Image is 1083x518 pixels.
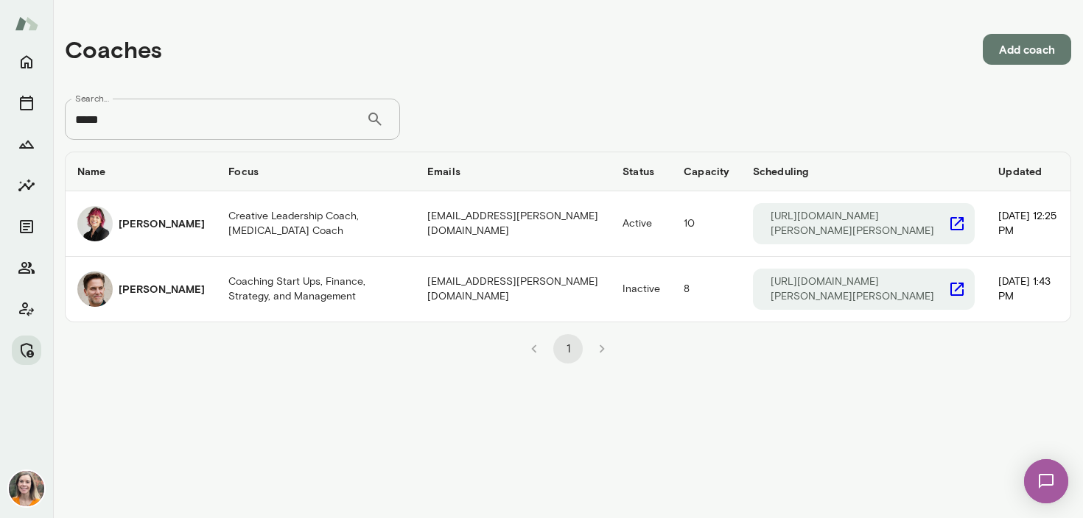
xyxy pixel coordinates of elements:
[672,191,741,257] td: 10
[217,191,416,257] td: Creative Leadership Coach, [MEDICAL_DATA] Coach
[77,206,113,241] img: Leigh Allen-Arredondo
[672,257,741,322] td: 8
[12,171,41,200] button: Insights
[416,257,611,322] td: [EMAIL_ADDRESS][PERSON_NAME][DOMAIN_NAME]
[623,164,660,179] h6: Status
[416,191,611,257] td: [EMAIL_ADDRESS][PERSON_NAME][DOMAIN_NAME]
[771,274,948,304] p: [URL][DOMAIN_NAME][PERSON_NAME][PERSON_NAME]
[65,35,162,63] h4: Coaches
[77,272,113,307] img: Leighton Smith
[753,164,975,179] h6: Scheduling
[9,471,44,506] img: Carrie Kelly
[228,164,404,179] h6: Focus
[12,253,41,283] button: Members
[12,129,41,159] button: Growth Plan
[771,209,948,238] p: [URL][DOMAIN_NAME][PERSON_NAME][PERSON_NAME]
[12,336,41,365] button: Manage
[12,88,41,118] button: Sessions
[986,257,1070,322] td: [DATE] 1:43 PM
[65,322,1071,363] div: pagination
[983,34,1071,65] button: Add coach
[15,10,38,38] img: Mento
[77,164,205,179] h6: Name
[119,282,205,297] h6: [PERSON_NAME]
[12,212,41,241] button: Documents
[12,47,41,77] button: Home
[66,152,1070,322] table: coaches table
[684,164,729,179] h6: Capacity
[217,257,416,322] td: Coaching Start Ups, Finance, Strategy, and Management
[553,334,583,363] button: page 1
[119,216,205,231] h6: [PERSON_NAME]
[611,191,672,257] td: Active
[12,294,41,324] button: Client app
[75,92,109,104] label: Search...
[986,191,1070,257] td: [DATE] 12:25 PM
[611,257,672,322] td: Inactive
[998,164,1059,179] h6: Updated
[427,164,599,179] h6: Emails
[517,334,619,363] nav: pagination navigation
